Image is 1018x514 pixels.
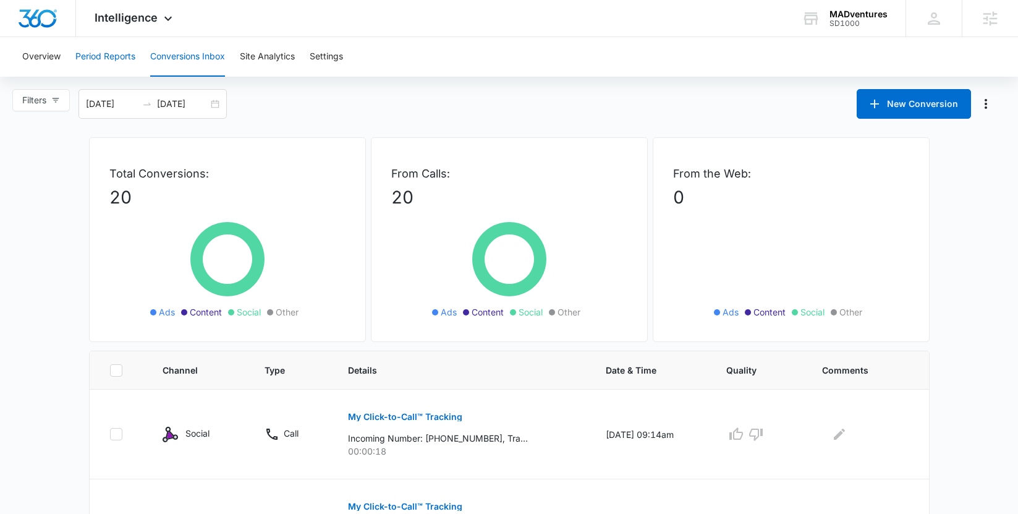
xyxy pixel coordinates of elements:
span: Social [237,306,261,319]
button: My Click-to-Call™ Tracking [348,402,462,432]
p: Incoming Number: [PHONE_NUMBER], Tracking Number: [PHONE_NUMBER], Ring To: [PHONE_NUMBER], Caller... [348,432,528,445]
span: Other [839,306,862,319]
button: Filters [12,89,70,111]
span: Other [558,306,580,319]
span: Type [265,364,300,377]
p: From the Web: [673,165,909,182]
span: Ads [441,306,457,319]
p: 20 [391,184,627,210]
span: to [142,99,152,109]
span: Ads [159,306,175,319]
span: Social [519,306,543,319]
span: Details [348,364,558,377]
button: Settings [310,37,343,77]
p: Social [185,427,210,440]
input: Start date [86,97,137,111]
span: Ads [723,306,739,319]
td: [DATE] 09:14am [591,390,711,479]
span: Comments [822,364,891,377]
button: Manage Numbers [976,94,996,114]
p: From Calls: [391,165,627,182]
span: Content [190,306,222,319]
p: 20 [109,184,346,210]
span: Social [800,306,825,319]
span: Content [472,306,504,319]
input: End date [157,97,208,111]
span: swap-right [142,99,152,109]
p: 00:00:18 [348,445,576,458]
div: account name [829,9,888,19]
button: Site Analytics [240,37,295,77]
p: My Click-to-Call™ Tracking [348,413,462,421]
p: My Click-to-Call™ Tracking [348,502,462,511]
p: Call [284,427,299,440]
span: Channel [163,364,217,377]
span: Content [753,306,786,319]
p: 0 [673,184,909,210]
button: Conversions Inbox [150,37,225,77]
span: Intelligence [95,11,158,24]
button: Overview [22,37,61,77]
span: Filters [22,93,46,107]
span: Other [276,306,299,319]
div: account id [829,19,888,28]
button: Edit Comments [829,424,849,444]
button: Period Reports [75,37,135,77]
span: Date & Time [606,364,679,377]
button: New Conversion [857,89,971,119]
span: Quality [726,364,774,377]
p: Total Conversions: [109,165,346,182]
